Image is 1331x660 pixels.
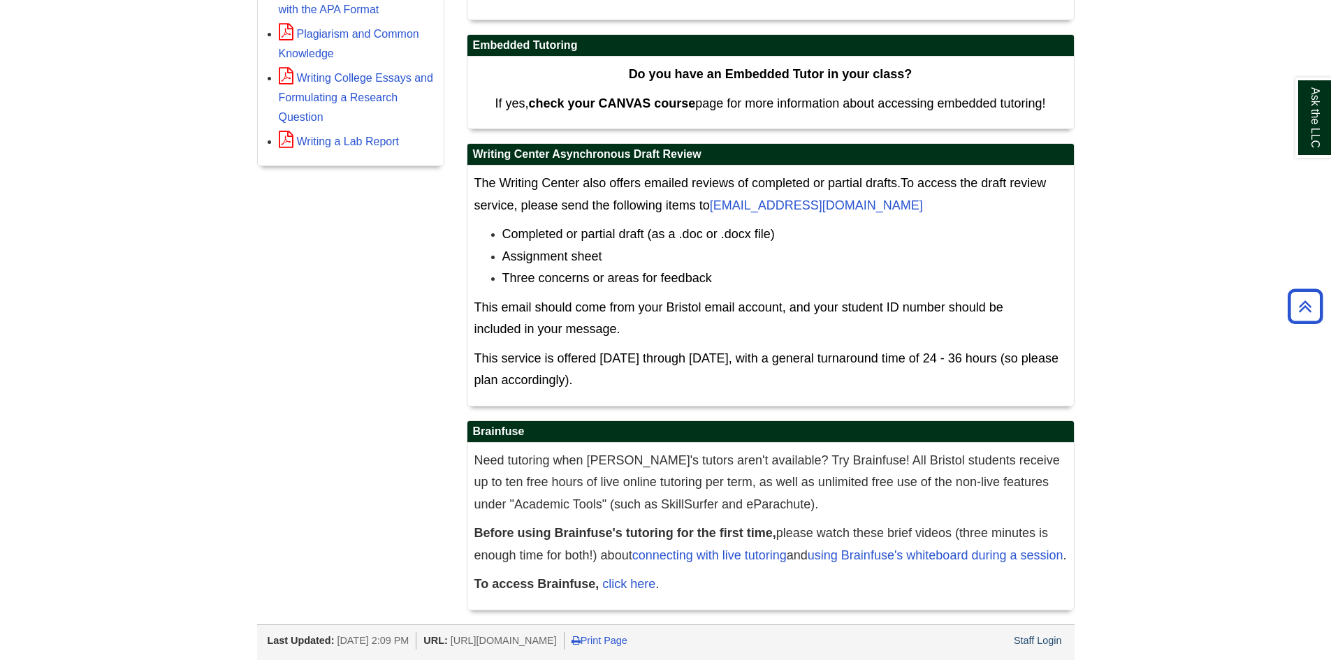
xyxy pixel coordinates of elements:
span: . [474,577,660,591]
strong: check your CANVAS course [528,96,695,110]
strong: Before using Brainfuse's tutoring for the first time, [474,526,776,540]
i: Print Page [572,636,581,645]
span: please watch these brief videos (three minutes is enough time for both!) about and . [474,526,1067,562]
a: click here [602,577,655,591]
span: The Writing Center also offers emailed reviews of completed or partial drafts. [474,176,901,190]
span: This service is offered [DATE] through [DATE], with a general turnaround time of 24 - 36 hours (s... [474,351,1059,388]
a: Print Page [572,635,627,646]
a: Back to Top [1283,297,1328,316]
strong: Do you have an Embedded Tutor in your class? [629,67,912,81]
a: Staff Login [1014,635,1062,646]
a: Writing College Essays and Formulating a Research Question [279,72,433,123]
span: Last Updated: [268,635,335,646]
span: Completed or partial draft (as a .doc or .docx file) [502,227,775,241]
h2: Brainfuse [467,421,1074,443]
span: [URL][DOMAIN_NAME] [451,635,557,646]
span: Assignment sheet [502,249,602,263]
span: Three concerns or areas for feedback [502,271,712,285]
span: Need tutoring when [PERSON_NAME]'s tutors aren't available? Try Brainfuse! All Bristol students r... [474,453,1060,511]
a: using Brainfuse's whiteboard during a session [808,548,1063,562]
h2: Embedded Tutoring [467,35,1074,57]
a: Plagiarism and Common Knowledge [279,28,419,59]
h2: Writing Center Asynchronous Draft Review [467,144,1074,166]
a: connecting with live tutoring [632,548,787,562]
a: Writing a Lab Report [279,135,399,147]
span: URL: [423,635,447,646]
span: To access the draft review service, please send the following items to [474,176,1047,212]
span: If yes, page for more information about accessing embedded tutoring! [495,96,1045,110]
span: [DATE] 2:09 PM [337,635,409,646]
span: This email should come from your Bristol email account, and your student ID number should be incl... [474,300,1003,337]
a: [EMAIL_ADDRESS][DOMAIN_NAME] [710,198,923,212]
strong: To access Brainfuse, [474,577,599,591]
